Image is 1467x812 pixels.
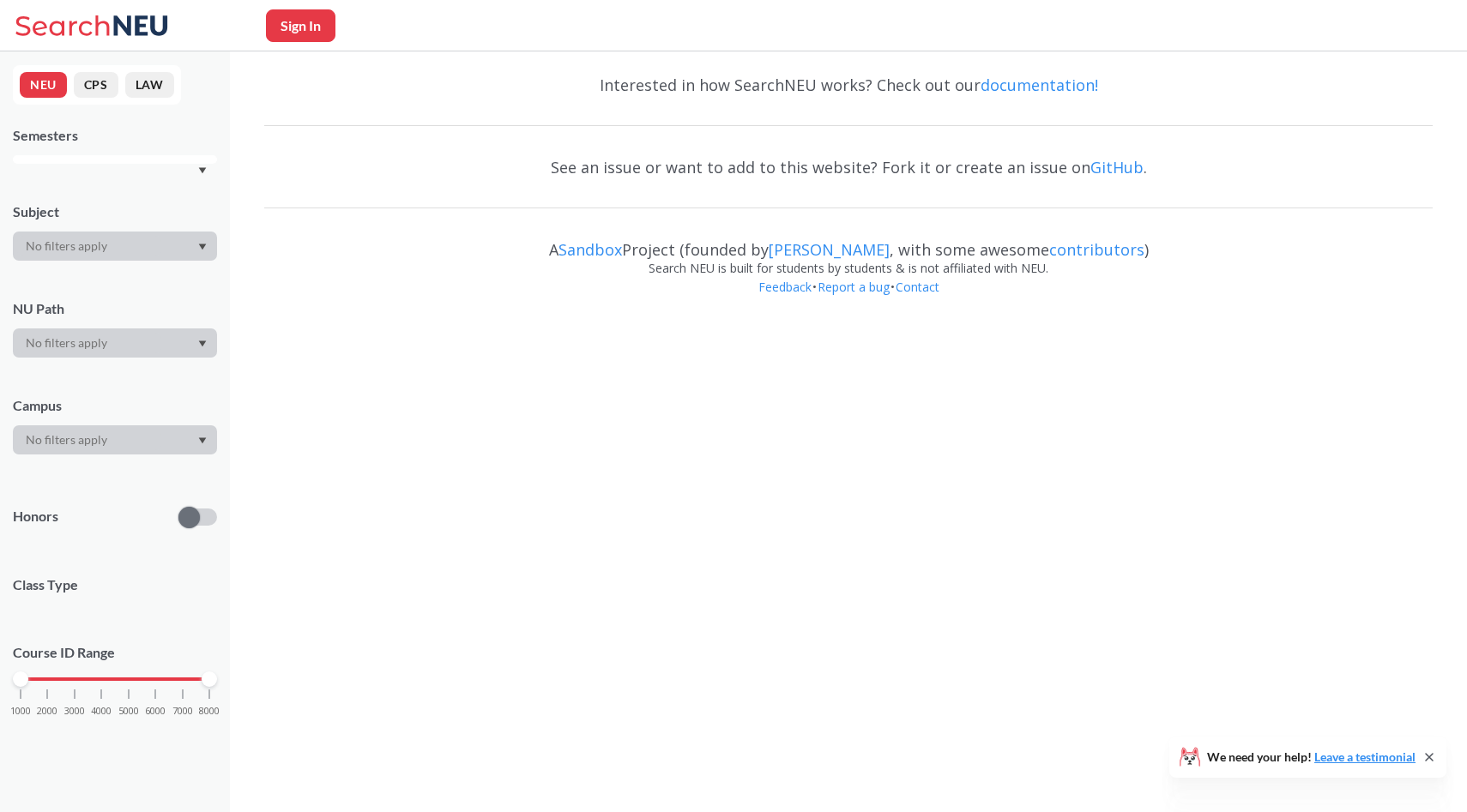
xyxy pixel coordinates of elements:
div: Subject [13,202,217,221]
button: LAW [125,72,174,98]
svg: Dropdown arrow [198,244,207,250]
div: Semesters [13,126,217,145]
div: NU Path [13,299,217,318]
span: Class Type [13,575,217,594]
button: NEU [20,72,67,98]
div: • • [264,278,1433,322]
span: 2000 [37,707,57,716]
p: Honors [13,507,58,526]
span: 4000 [91,707,112,716]
span: 7000 [172,707,193,716]
a: GitHub [1090,157,1144,177]
div: See an issue or want to add to this website? Fork it or create an issue on . [264,142,1433,192]
a: [PERSON_NAME] [769,239,890,260]
p: Course ID Range [13,643,217,663]
a: Feedback [758,279,812,295]
div: Dropdown arrow [13,425,217,454]
div: Campus [13,396,217,415]
span: 6000 [145,707,166,716]
div: Interested in how SearchNEU works? Check out our [264,60,1433,110]
a: Sandbox [558,239,622,260]
div: Dropdown arrow [13,232,217,261]
div: Dropdown arrow [13,328,217,358]
a: contributors [1049,239,1144,260]
div: A Project (founded by , with some awesome ) [264,225,1433,259]
svg: Dropdown arrow [198,437,207,444]
button: Sign In [266,9,335,42]
span: 3000 [64,707,85,716]
a: documentation! [981,75,1098,95]
span: 1000 [10,707,31,716]
a: Leave a testimonial [1314,749,1416,764]
svg: Dropdown arrow [198,340,207,347]
svg: Dropdown arrow [198,167,207,174]
a: Contact [895,279,940,295]
span: 5000 [118,707,139,716]
span: We need your help! [1207,751,1416,763]
div: Search NEU is built for students by students & is not affiliated with NEU. [264,259,1433,278]
a: Report a bug [817,279,890,295]
span: 8000 [199,707,220,716]
button: CPS [74,72,118,98]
